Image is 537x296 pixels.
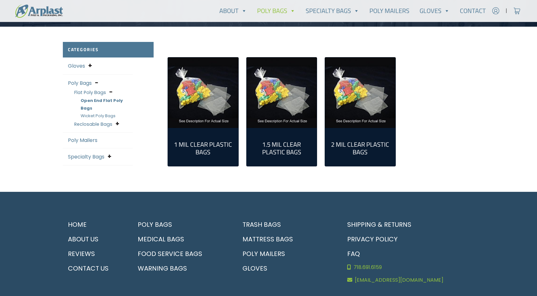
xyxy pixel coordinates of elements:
[74,121,112,127] a: Reclosable Bags
[237,232,335,246] a: Mattress Bags
[81,98,123,111] a: Open End Flat Poly Bags
[63,217,125,232] a: Home
[133,261,230,276] a: Warning Bags
[252,141,312,156] h2: 1.5 Mil Clear Plastic Bags
[81,113,116,119] a: Wicket Poly Bags
[252,133,312,161] a: Visit product category 1.5 Mil Clear Plastic Bags
[342,261,474,274] a: 718.691.6159
[68,79,92,87] a: Poly Bags
[325,57,395,128] img: 2 Mil Clear Plastic Bags
[173,141,233,156] h2: 1 Mil Clear Plastic Bags
[63,42,154,57] h2: Categories
[301,4,364,17] a: Specialty Bags
[330,133,390,161] a: Visit product category 2 Mil Clear Plastic Bags
[74,89,106,96] a: Flat Poly Bags
[247,57,317,128] a: Visit product category 1.5 Mil Clear Plastic Bags
[455,4,491,17] a: Contact
[63,232,125,246] a: About Us
[247,57,317,128] img: 1.5 Mil Clear Plastic Bags
[364,4,414,17] a: Poly Mailers
[342,274,474,286] a: [EMAIL_ADDRESS][DOMAIN_NAME]
[342,217,474,232] a: Shipping & Returns
[15,4,63,18] img: logo
[506,7,507,15] span: |
[237,261,335,276] a: Gloves
[133,246,230,261] a: Food Service Bags
[168,57,238,128] a: Visit product category 1 Mil Clear Plastic Bags
[414,4,455,17] a: Gloves
[133,217,230,232] a: Poly Bags
[68,62,85,70] a: Gloves
[325,57,395,128] a: Visit product category 2 Mil Clear Plastic Bags
[342,246,474,261] a: FAQ
[237,217,335,232] a: Trash Bags
[63,261,125,276] a: Contact Us
[237,246,335,261] a: Poly Mailers
[252,4,301,17] a: Poly Bags
[133,232,230,246] a: Medical Bags
[214,4,252,17] a: About
[63,246,125,261] a: Reviews
[68,153,104,160] a: Specialty Bags
[68,137,97,144] a: Poly Mailers
[168,57,238,128] img: 1 Mil Clear Plastic Bags
[173,133,233,161] a: Visit product category 1 Mil Clear Plastic Bags
[342,232,474,246] a: Privacy Policy
[330,141,390,156] h2: 2 Mil Clear Plastic Bags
